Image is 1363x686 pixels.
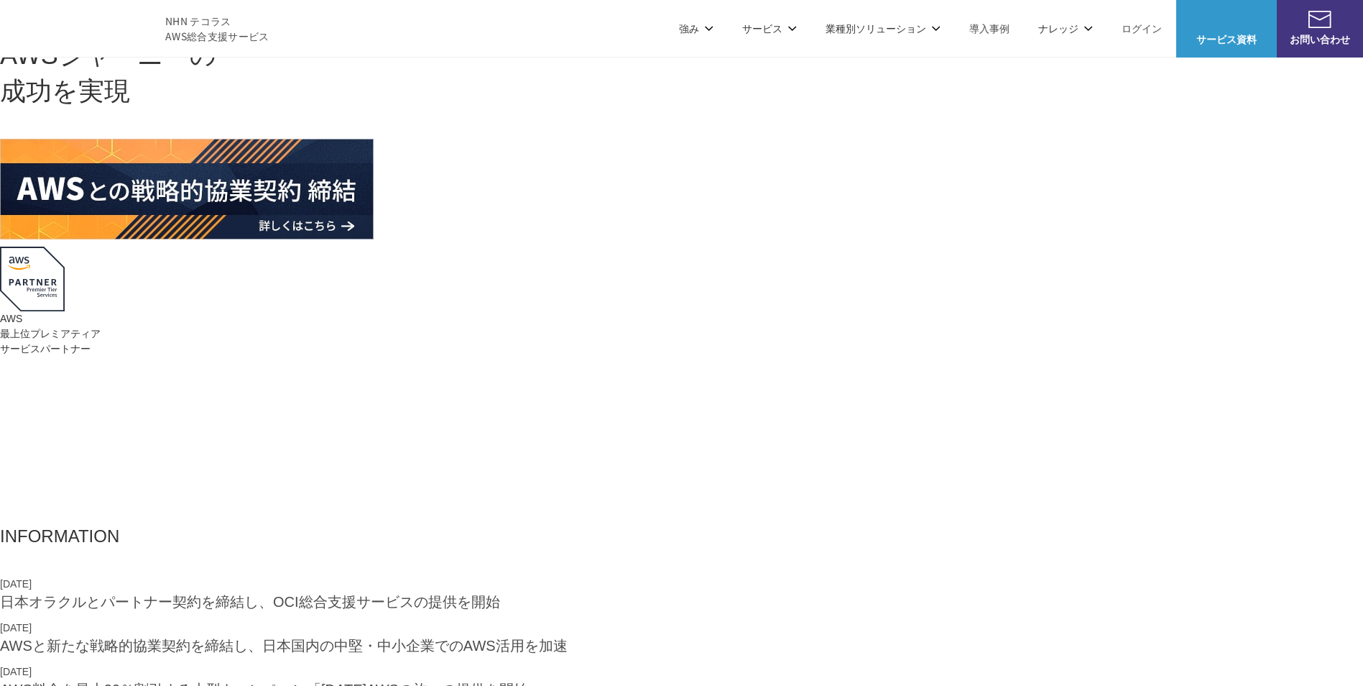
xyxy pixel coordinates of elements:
[376,139,750,239] img: AWS請求代行サービス 統合管理プラン
[969,21,1009,36] a: 導入事例
[22,11,269,45] a: AWS総合支援サービス C-Chorus NHN テコラスAWS総合支援サービス
[679,21,713,36] p: 強み
[1277,32,1363,47] span: お問い合わせ
[1308,11,1331,28] img: お問い合わせ
[1176,32,1277,47] span: サービス資料
[1122,21,1162,36] a: ログイン
[165,14,269,44] span: NHN テコラス AWS総合支援サービス
[22,11,144,45] img: AWS総合支援サービス C-Chorus
[1215,11,1238,28] img: AWS総合支援サービス C-Chorus サービス資料
[742,21,797,36] p: サービス
[826,21,941,36] p: 業種別ソリューション
[1038,21,1093,36] p: ナレッジ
